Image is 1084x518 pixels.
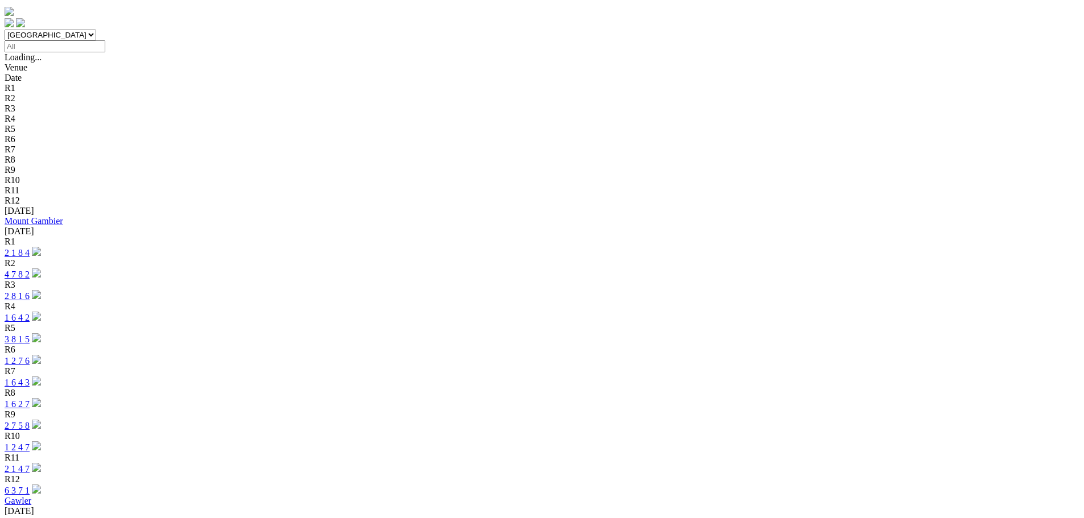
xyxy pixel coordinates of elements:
a: 6 3 7 1 [5,486,30,495]
div: R8 [5,388,1079,398]
a: 1 6 4 3 [5,378,30,387]
a: 3 8 1 5 [5,334,30,344]
div: R10 [5,175,1079,185]
div: R12 [5,474,1079,484]
img: play-circle.svg [32,441,41,450]
img: play-circle.svg [32,463,41,472]
a: 4 7 8 2 [5,270,30,279]
a: Mount Gambier [5,216,63,226]
img: play-circle.svg [32,247,41,256]
div: R4 [5,301,1079,312]
div: R8 [5,155,1079,165]
a: 2 1 8 4 [5,248,30,258]
div: Venue [5,63,1079,73]
div: R1 [5,83,1079,93]
div: R9 [5,409,1079,420]
a: Gawler [5,496,31,505]
div: R10 [5,431,1079,441]
div: R11 [5,185,1079,196]
img: play-circle.svg [32,268,41,277]
div: R9 [5,165,1079,175]
input: Select date [5,40,105,52]
img: play-circle.svg [32,376,41,386]
a: 1 2 7 6 [5,356,30,366]
div: R5 [5,124,1079,134]
div: R2 [5,93,1079,103]
a: 1 6 2 7 [5,399,30,409]
img: play-circle.svg [32,290,41,299]
div: R1 [5,237,1079,247]
img: play-circle.svg [32,312,41,321]
img: facebook.svg [5,18,14,27]
div: R4 [5,114,1079,124]
div: R7 [5,144,1079,155]
div: R6 [5,134,1079,144]
img: logo-grsa-white.png [5,7,14,16]
div: [DATE] [5,506,1079,516]
img: play-circle.svg [32,420,41,429]
span: Loading... [5,52,42,62]
a: 2 8 1 6 [5,291,30,301]
div: Date [5,73,1079,83]
img: play-circle.svg [32,355,41,364]
a: 1 2 4 7 [5,442,30,452]
div: R7 [5,366,1079,376]
img: twitter.svg [16,18,25,27]
div: R3 [5,103,1079,114]
a: 2 1 4 7 [5,464,30,474]
div: R3 [5,280,1079,290]
img: play-circle.svg [32,398,41,407]
div: R11 [5,453,1079,463]
div: R12 [5,196,1079,206]
div: R6 [5,345,1079,355]
a: 1 6 4 2 [5,313,30,322]
a: 2 7 5 8 [5,421,30,430]
div: R5 [5,323,1079,333]
div: [DATE] [5,206,1079,216]
img: play-circle.svg [32,333,41,342]
img: play-circle.svg [32,484,41,494]
div: R2 [5,258,1079,268]
div: [DATE] [5,226,1079,237]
